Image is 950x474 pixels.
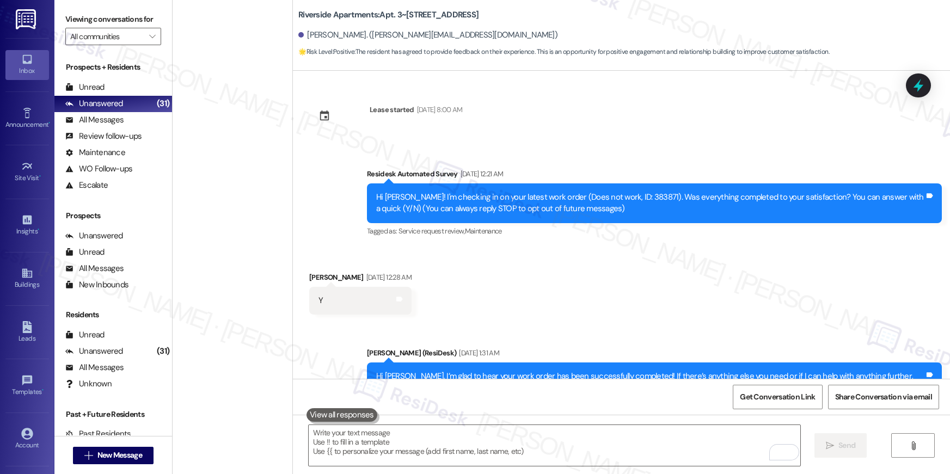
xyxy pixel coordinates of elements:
a: Buildings [5,264,49,293]
span: Share Conversation via email [835,391,932,403]
strong: 🌟 Risk Level: Positive [298,47,354,56]
div: Escalate [65,180,108,191]
textarea: To enrich screen reader interactions, please activate Accessibility in Grammarly extension settings [309,425,800,466]
img: ResiDesk Logo [16,9,38,29]
div: WO Follow-ups [65,163,132,175]
div: Unread [65,82,105,93]
button: Share Conversation via email [828,385,939,409]
div: All Messages [65,263,124,274]
a: Templates • [5,371,49,401]
div: [DATE] 8:00 AM [414,104,463,115]
span: • [42,386,44,394]
span: Send [838,440,855,451]
span: New Message [97,450,142,461]
div: Past Residents [65,428,131,440]
i:  [84,451,93,460]
div: Unanswered [65,230,123,242]
div: Unanswered [65,98,123,109]
div: All Messages [65,362,124,373]
span: • [38,226,39,233]
div: [DATE] 1:31 AM [456,347,499,359]
span: Get Conversation Link [740,391,815,403]
span: : The resident has agreed to provide feedback on their experience. This is an opportunity for pos... [298,46,829,58]
div: New Inbounds [65,279,128,291]
div: Unknown [65,378,112,390]
a: Leads [5,318,49,347]
div: All Messages [65,114,124,126]
a: Insights • [5,211,49,240]
div: Hi [PERSON_NAME]! I'm checking in on your latest work order (Does not work, ID: 383871). Was ever... [376,192,924,215]
div: Residents [54,309,172,321]
span: • [39,173,41,180]
div: [DATE] 12:21 AM [458,168,504,180]
i:  [149,32,155,41]
a: Inbox [5,50,49,79]
button: New Message [73,447,154,464]
button: Send [814,433,867,458]
div: Residesk Automated Survey [367,168,942,183]
input: All communities [70,28,144,45]
div: [PERSON_NAME] (ResiDesk) [367,347,942,362]
div: (31) [154,343,172,360]
i:  [826,441,834,450]
button: Get Conversation Link [733,385,822,409]
div: Tagged as: [367,223,942,239]
div: Y [318,295,323,306]
div: [PERSON_NAME]. ([PERSON_NAME][EMAIL_ADDRESS][DOMAIN_NAME]) [298,29,557,41]
span: Service request review , [399,226,465,236]
div: Prospects + Residents [54,61,172,73]
div: Unanswered [65,346,123,357]
div: Past + Future Residents [54,409,172,420]
div: [PERSON_NAME] [309,272,412,287]
div: [DATE] 12:28 AM [364,272,412,283]
a: Account [5,424,49,454]
span: • [48,119,50,127]
b: Riverside Apartments: Apt. 3~[STREET_ADDRESS] [298,9,479,21]
div: Maintenance [65,147,125,158]
a: Site Visit • [5,157,49,187]
div: Prospects [54,210,172,221]
div: Unread [65,247,105,258]
i:  [909,441,917,450]
div: (31) [154,95,172,112]
div: Lease started [370,104,414,115]
div: Hi [PERSON_NAME], I’m glad to hear your work order has been successfully completed! If there’s an... [376,371,924,394]
span: Maintenance [465,226,502,236]
div: Review follow-ups [65,131,142,142]
label: Viewing conversations for [65,11,161,28]
div: Unread [65,329,105,341]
